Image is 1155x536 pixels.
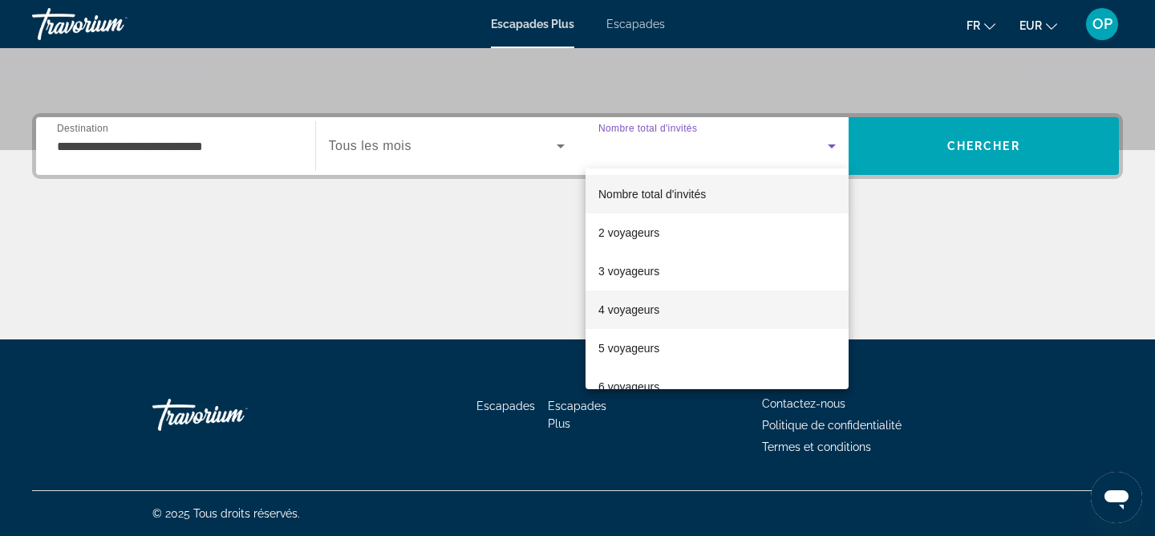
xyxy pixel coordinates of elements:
[1091,472,1142,523] iframe: Bouton de lancement de la fenêtre de messagerie
[598,265,659,278] font: 3 voyageurs
[598,226,659,239] font: 2 voyageurs
[598,188,706,201] font: Nombre total d'invités
[598,380,659,393] font: 6 voyageurs
[598,342,659,355] font: 5 voyageurs
[598,303,659,316] font: 4 voyageurs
